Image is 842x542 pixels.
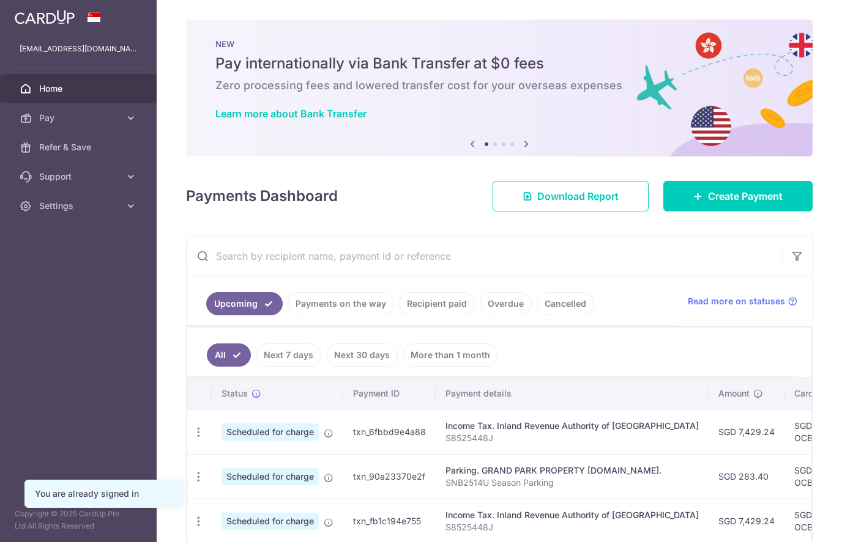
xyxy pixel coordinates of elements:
a: Read more on statuses [688,295,797,307]
span: Scheduled for charge [222,513,319,530]
div: Income Tax. Inland Revenue Authority of [GEOGRAPHIC_DATA] [445,509,699,521]
a: Create Payment [663,181,813,211]
h5: Pay internationally via Bank Transfer at $0 fees [215,54,783,73]
p: NEW [215,39,783,49]
td: txn_90a23370e2f [343,454,436,499]
input: Search by recipient name, payment id or reference [187,236,783,276]
span: CardUp fee [794,387,841,400]
a: Upcoming [206,292,283,315]
div: Parking. GRAND PARK PROPERTY [DOMAIN_NAME]. [445,464,699,477]
span: Settings [39,200,120,212]
h6: Zero processing fees and lowered transfer cost for your overseas expenses [215,78,783,93]
img: CardUp [15,10,75,24]
span: Support [39,170,120,183]
td: SGD 7,429.24 [709,409,784,454]
a: All [207,343,251,367]
a: Payments on the way [288,292,394,315]
p: S8525448J [445,521,699,533]
span: Download Report [537,189,619,203]
a: More than 1 month [403,343,498,367]
a: Cancelled [537,292,594,315]
div: You are already signed in [35,488,171,500]
p: SNB2514U Season Parking [445,477,699,489]
a: Overdue [480,292,532,315]
span: Scheduled for charge [222,423,319,441]
span: Amount [718,387,750,400]
div: Income Tax. Inland Revenue Authority of [GEOGRAPHIC_DATA] [445,420,699,432]
span: Pay [39,112,120,124]
span: Home [39,82,120,95]
p: [EMAIL_ADDRESS][DOMAIN_NAME] [20,43,137,55]
img: Bank transfer banner [186,20,813,156]
p: S8525448J [445,432,699,444]
th: Payment details [436,378,709,409]
span: Scheduled for charge [222,468,319,485]
span: Create Payment [708,189,783,203]
a: Learn more about Bank Transfer [215,108,367,120]
a: Recipient paid [399,292,475,315]
a: Next 7 days [256,343,321,367]
a: Download Report [493,181,649,211]
h4: Payments Dashboard [186,185,338,207]
td: txn_6fbbd9e4a88 [343,409,436,454]
span: Refer & Save [39,141,120,153]
th: Payment ID [343,378,436,409]
td: SGD 283.40 [709,454,784,499]
a: Next 30 days [326,343,398,367]
span: Status [222,387,248,400]
span: Read more on statuses [688,295,785,307]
